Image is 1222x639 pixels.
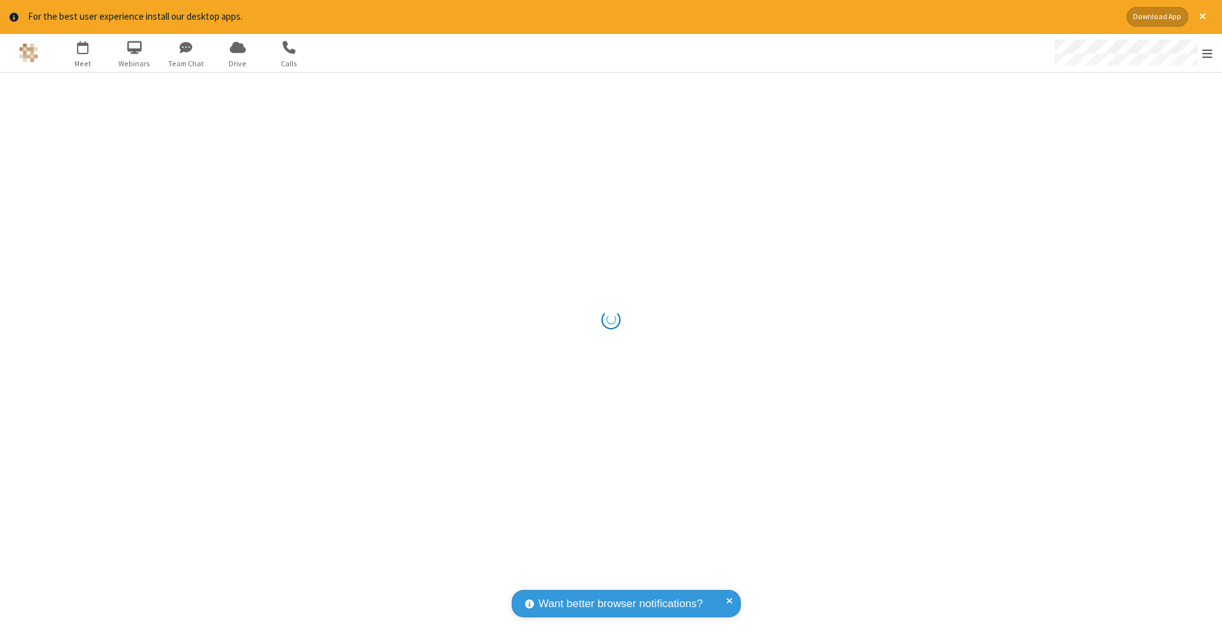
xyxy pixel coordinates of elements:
[19,43,38,62] img: QA Selenium DO NOT DELETE OR CHANGE
[1127,7,1188,27] button: Download App
[28,10,1117,24] div: For the best user experience install our desktop apps.
[538,596,703,612] span: Want better browser notifications?
[1043,34,1222,72] div: Open menu
[1193,7,1212,27] button: Close alert
[162,58,210,69] span: Team Chat
[4,34,52,72] button: Logo
[59,58,107,69] span: Meet
[214,58,262,69] span: Drive
[265,58,313,69] span: Calls
[111,58,158,69] span: Webinars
